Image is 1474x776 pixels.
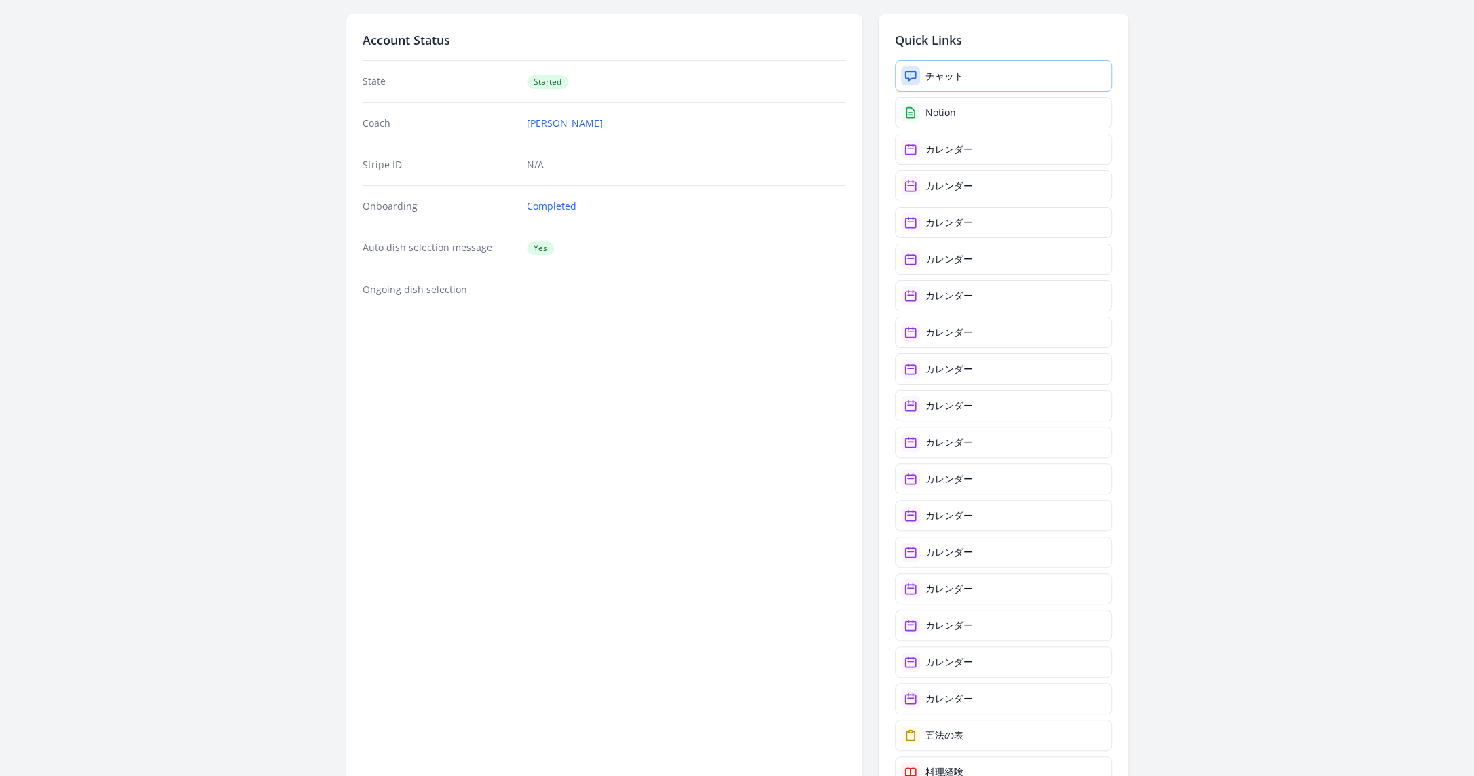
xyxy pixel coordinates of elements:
[895,537,1112,568] a: カレンダー
[895,280,1112,311] a: カレンダー
[925,655,973,669] div: カレンダー
[925,692,973,705] div: カレンダー
[925,216,973,229] div: カレンダー
[895,500,1112,531] a: カレンダー
[895,170,1112,201] a: カレンダー
[895,97,1112,128] a: Notion
[895,244,1112,275] a: カレンダー
[895,60,1112,92] a: チャット
[895,683,1112,714] a: カレンダー
[925,435,973,449] div: カレンダー
[925,69,963,83] div: チャット
[527,199,576,213] a: Completed
[527,158,845,172] p: N/A
[925,142,973,156] div: カレンダー
[527,117,603,130] a: [PERSON_NAME]
[527,75,568,89] span: Started
[527,241,554,255] span: Yes
[363,158,517,172] dt: Stripe ID
[925,362,973,376] div: カレンダー
[925,509,973,522] div: カレンダー
[925,106,956,119] div: Notion
[925,582,973,596] div: カレンダー
[895,427,1112,458] a: カレンダー
[363,75,517,89] dt: State
[895,573,1112,604] a: カレンダー
[363,117,517,130] dt: Coach
[895,134,1112,165] a: カレンダー
[895,390,1112,421] a: カレンダー
[363,283,517,296] dt: Ongoing dish selection
[895,720,1112,751] a: 五法の表
[925,729,963,742] div: 五法の表
[363,199,517,213] dt: Onboarding
[925,619,973,632] div: カレンダー
[895,610,1112,641] a: カレンダー
[895,317,1112,348] a: カレンダー
[925,399,973,412] div: カレンダー
[895,353,1112,385] a: カレンダー
[363,241,517,255] dt: Auto dish selection message
[925,545,973,559] div: カレンダー
[925,179,973,193] div: カレンダー
[895,646,1112,678] a: カレンダー
[925,472,973,486] div: カレンダー
[925,326,973,339] div: カレンダー
[895,31,1112,50] h2: Quick Links
[925,252,973,266] div: カレンダー
[925,289,973,303] div: カレンダー
[895,207,1112,238] a: カレンダー
[363,31,846,50] h2: Account Status
[895,463,1112,494] a: カレンダー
